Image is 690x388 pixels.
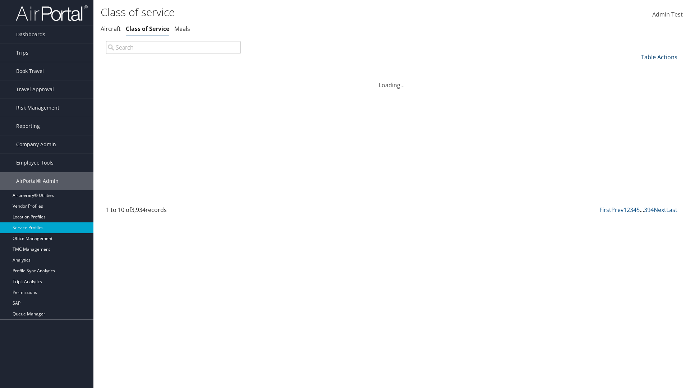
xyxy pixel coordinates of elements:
a: First [599,206,611,214]
a: Prev [611,206,624,214]
span: Employee Tools [16,154,54,172]
a: 4 [633,206,636,214]
a: Meals [174,25,190,33]
a: Next [654,206,666,214]
span: 3,934 [131,206,146,214]
a: Class of Service [126,25,169,33]
span: Book Travel [16,62,44,80]
span: Travel Approval [16,80,54,98]
a: 2 [627,206,630,214]
span: AirPortal® Admin [16,172,59,190]
a: 5 [636,206,640,214]
h1: Class of service [101,5,489,20]
a: 394 [644,206,654,214]
span: … [640,206,644,214]
a: Table Actions [641,53,677,61]
a: Admin Test [652,4,683,26]
input: Search [106,41,241,54]
span: Admin Test [652,10,683,18]
a: Aircraft [101,25,121,33]
span: Risk Management [16,99,59,117]
div: Loading... [101,72,683,89]
span: Dashboards [16,26,45,43]
span: Company Admin [16,135,56,153]
span: Reporting [16,117,40,135]
a: Last [666,206,677,214]
a: 3 [630,206,633,214]
div: 1 to 10 of records [106,205,241,218]
img: airportal-logo.png [16,5,88,22]
a: 1 [624,206,627,214]
span: Trips [16,44,28,62]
